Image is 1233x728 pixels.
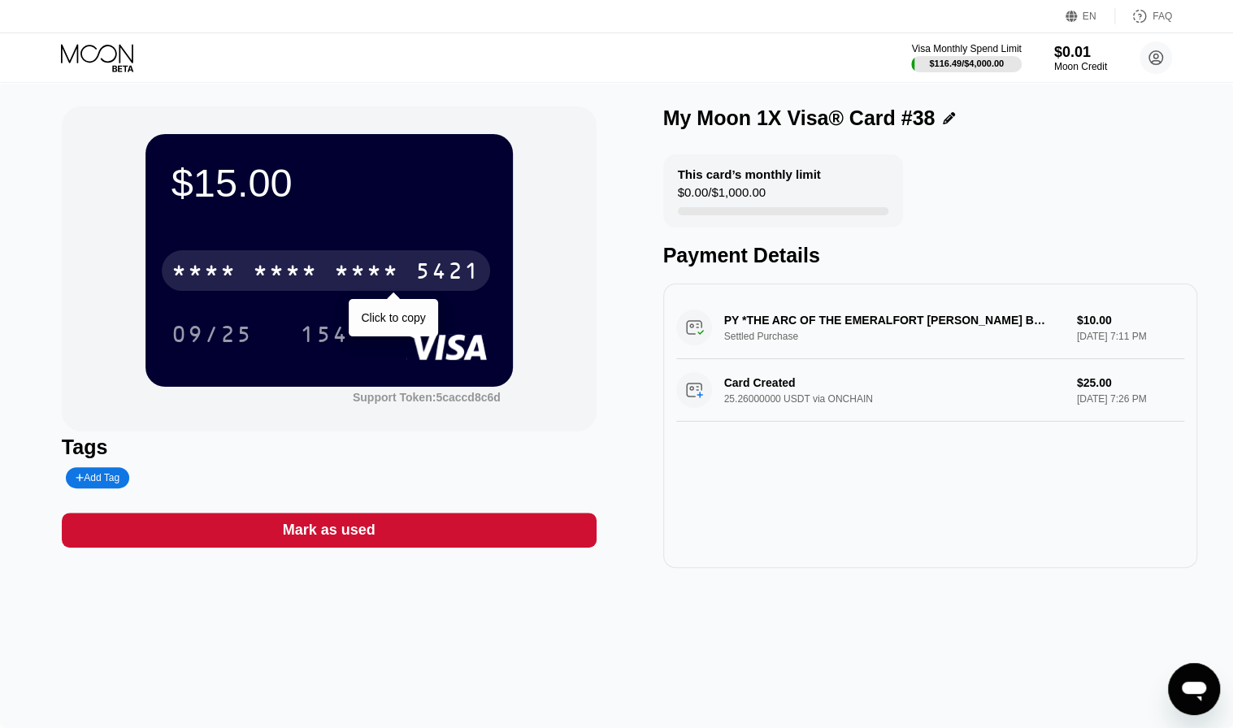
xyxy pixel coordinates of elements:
iframe: Кнопка запуска окна обмена сообщениями [1168,663,1220,715]
div: EN [1083,11,1096,22]
div: 09/25 [171,323,253,349]
div: Visa Monthly Spend Limit [911,43,1021,54]
div: Add Tag [66,467,129,488]
div: Mark as used [283,521,376,539]
div: $0.01 [1054,44,1107,61]
div: Moon Credit [1054,61,1107,72]
div: 154 [288,314,361,354]
div: 154 [300,323,349,349]
div: This card’s monthly limit [678,167,821,181]
div: Tags [62,435,597,459]
div: Payment Details [663,244,1198,267]
div: $15.00 [171,160,487,206]
div: My Moon 1X Visa® Card #38 [663,106,936,130]
div: Click to copy [361,311,425,324]
div: FAQ [1115,8,1172,24]
div: 09/25 [159,314,265,354]
div: $0.01Moon Credit [1054,44,1107,72]
div: $0.00 / $1,000.00 [678,185,766,207]
div: Add Tag [76,472,119,483]
div: Visa Monthly Spend Limit$116.49/$4,000.00 [911,43,1021,72]
div: FAQ [1153,11,1172,22]
div: 5421 [415,260,480,286]
div: Support Token: 5caccd8c6d [353,391,501,404]
div: $116.49 / $4,000.00 [929,58,1004,68]
div: EN [1066,8,1115,24]
div: Mark as used [62,513,597,548]
div: Support Token:5caccd8c6d [353,391,501,404]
